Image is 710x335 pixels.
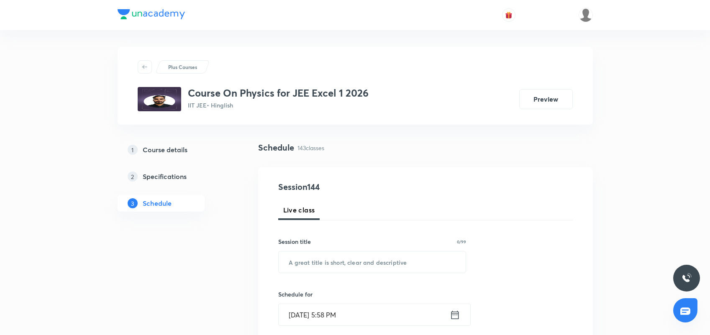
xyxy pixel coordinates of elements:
[278,237,311,246] h6: Session title
[278,290,466,299] h6: Schedule for
[143,198,172,208] h5: Schedule
[118,9,185,19] img: Company Logo
[579,8,593,22] img: Bhuwan Singh
[682,273,692,283] img: ttu
[505,11,513,19] img: avatar
[128,171,138,182] p: 2
[118,168,231,185] a: 2Specifications
[258,141,294,154] h4: Schedule
[519,89,573,109] button: Preview
[143,145,187,155] h5: Course details
[188,101,369,110] p: IIT JEE • Hinglish
[143,171,187,182] h5: Specifications
[138,87,181,111] img: 645d1cb24ce54c3fa77df2ac57e60657.png
[283,205,315,215] span: Live class
[502,8,515,22] button: avatar
[188,87,369,99] h3: Course On Physics for JEE Excel 1 2026
[128,198,138,208] p: 3
[118,9,185,21] a: Company Logo
[279,251,466,273] input: A great title is short, clear and descriptive
[278,181,431,193] h4: Session 144
[297,143,324,152] p: 143 classes
[168,63,197,71] p: Plus Courses
[128,145,138,155] p: 1
[457,240,466,244] p: 0/99
[118,141,231,158] a: 1Course details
